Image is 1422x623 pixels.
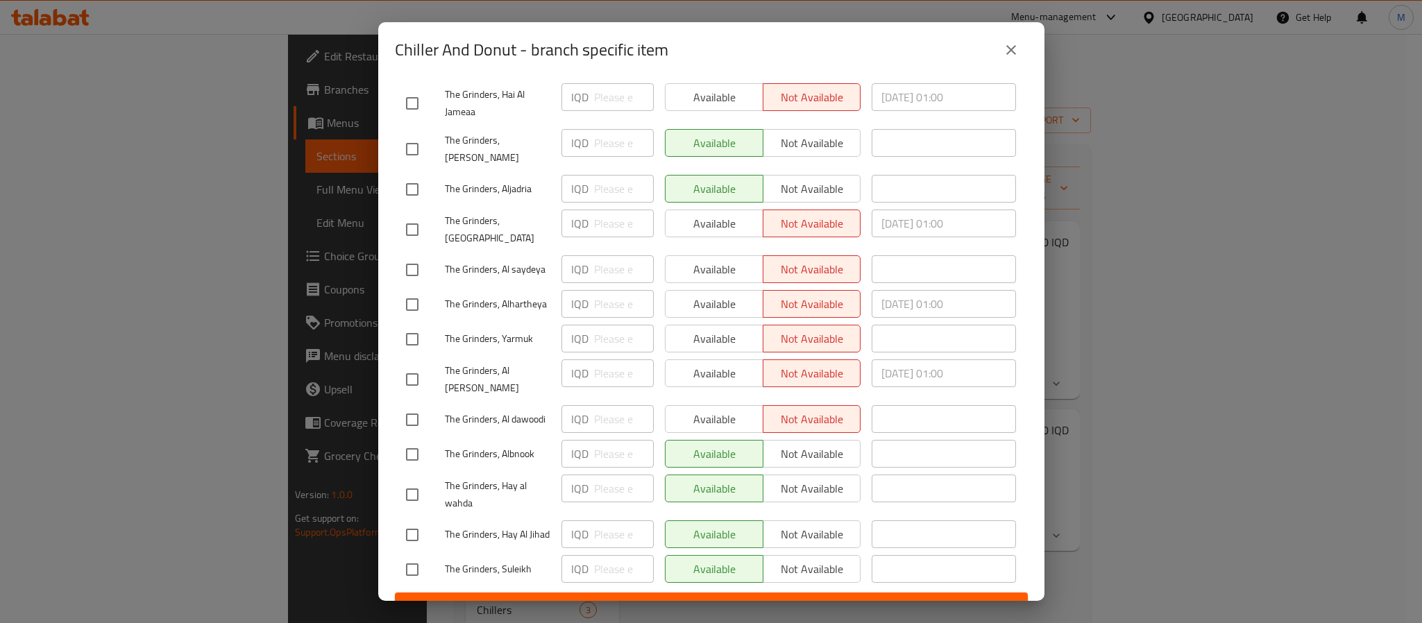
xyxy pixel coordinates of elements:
[571,89,589,105] p: IQD
[445,445,550,463] span: The Grinders, Albnook
[594,555,654,583] input: Please enter price
[594,405,654,433] input: Please enter price
[445,330,550,348] span: The Grinders, Yarmuk
[406,597,1017,614] span: Save
[571,445,589,462] p: IQD
[445,526,550,543] span: The Grinders, Hay Al Jihad
[571,296,589,312] p: IQD
[445,132,550,167] span: The Grinders, [PERSON_NAME]
[445,561,550,578] span: The Grinders, Suleikh
[594,359,654,387] input: Please enter price
[445,296,550,313] span: The Grinders, Alhartheya
[571,330,589,347] p: IQD
[571,135,589,151] p: IQD
[445,86,550,121] span: The Grinders, Hai Al Jameaa
[571,561,589,577] p: IQD
[571,261,589,278] p: IQD
[594,325,654,352] input: Please enter price
[571,526,589,543] p: IQD
[594,83,654,111] input: Please enter price
[571,411,589,427] p: IQD
[445,477,550,512] span: The Grinders, Hay al wahda
[445,180,550,198] span: The Grinders, Aljadria
[445,261,550,278] span: The Grinders, Al saydeya
[594,210,654,237] input: Please enter price
[571,480,589,497] p: IQD
[594,255,654,283] input: Please enter price
[445,212,550,247] span: The Grinders, [GEOGRAPHIC_DATA]
[445,411,550,428] span: The Grinders, Al dawoodi
[571,365,589,382] p: IQD
[594,175,654,203] input: Please enter price
[445,362,550,397] span: The Grinders, Al [PERSON_NAME]
[994,33,1028,67] button: close
[571,180,589,197] p: IQD
[395,592,1028,618] button: Save
[594,440,654,468] input: Please enter price
[594,520,654,548] input: Please enter price
[571,215,589,232] p: IQD
[594,129,654,157] input: Please enter price
[594,475,654,502] input: Please enter price
[395,39,668,61] h2: Chiller And Donut - branch specific item
[594,290,654,318] input: Please enter price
